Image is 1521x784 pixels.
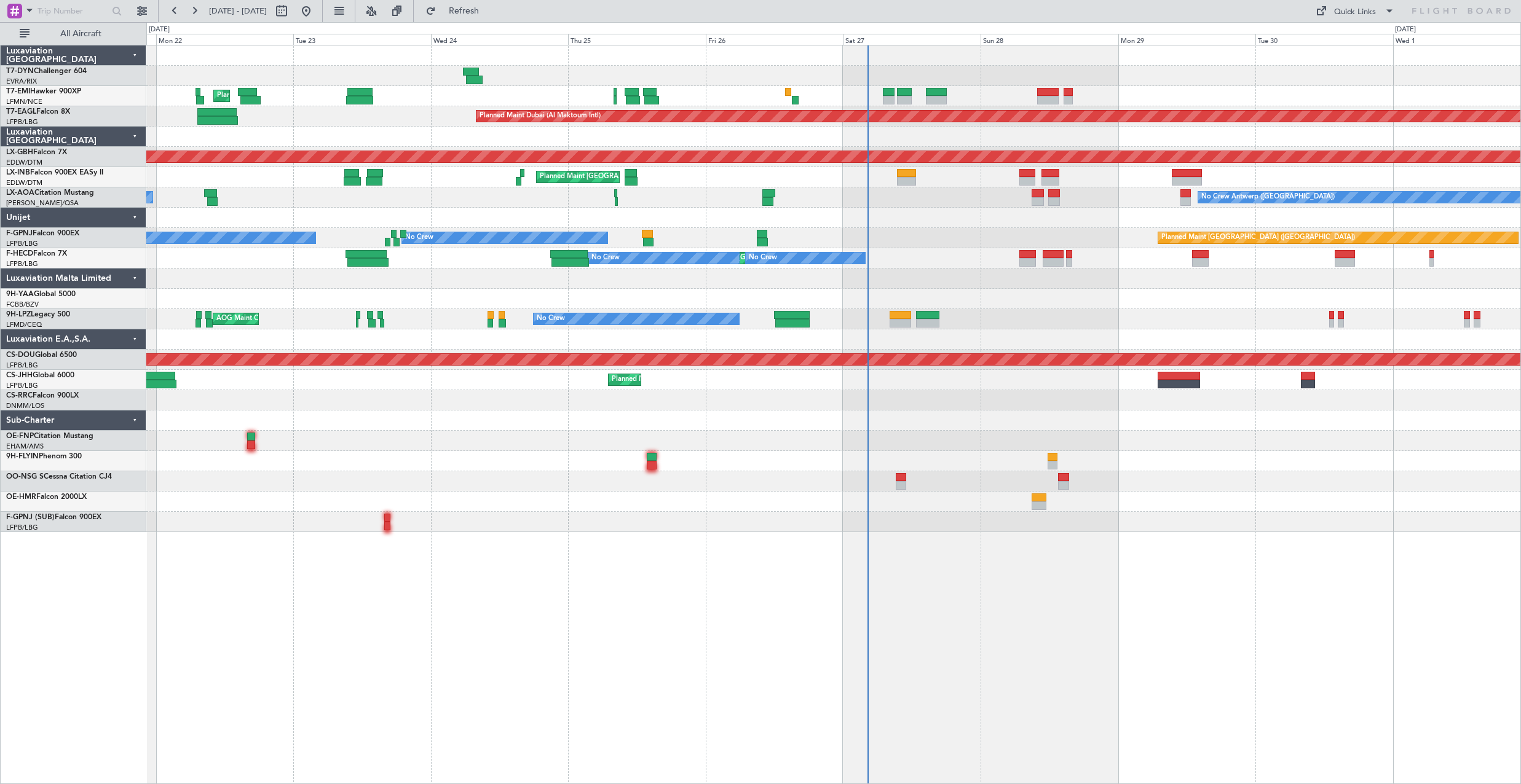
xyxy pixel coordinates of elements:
[1334,6,1376,18] div: Quick Links
[6,351,77,359] a: CS-DOUGlobal 6500
[6,250,67,257] a: F-HECDFalcon 7X
[6,189,34,197] span: LX-AOA
[38,2,108,20] input: Trip Number
[6,250,33,257] span: F-HECD
[749,249,777,267] div: No Crew
[6,239,38,248] a: LFPB/LBG
[6,108,70,116] a: T7-EAGLFalcon 8X
[14,24,133,44] button: All Aircraft
[420,1,494,21] button: Refresh
[843,34,981,45] div: Sat 27
[537,310,565,328] div: No Crew
[6,361,38,370] a: LFPB/LBG
[612,370,805,389] div: Planned Maint [GEOGRAPHIC_DATA] ([GEOGRAPHIC_DATA])
[6,291,34,298] span: 9H-YAA
[6,381,38,390] a: LFPB/LBG
[6,514,55,521] span: F-GPNJ (SUB)
[6,372,33,379] span: CS-JHH
[1118,34,1256,45] div: Mon 29
[6,442,44,451] a: EHAM/AMS
[6,178,42,187] a: EDLW/DTM
[6,311,70,318] a: 9H-LPZLegacy 500
[6,169,30,176] span: LX-INB
[6,320,42,329] a: LFMD/CEQ
[568,34,706,45] div: Thu 25
[6,68,34,75] span: T7-DYN
[6,401,44,410] a: DNMM/LOS
[431,34,569,45] div: Wed 24
[6,88,81,95] a: T7-EMIHawker 900XP
[6,291,76,298] a: 9H-YAAGlobal 5000
[6,77,37,86] a: EVRA/RIX
[6,433,93,440] a: OE-FNPCitation Mustang
[6,351,35,359] span: CS-DOU
[1161,229,1355,247] div: Planned Maint [GEOGRAPHIC_DATA] ([GEOGRAPHIC_DATA])
[6,493,87,501] a: OE-HMRFalcon 2000LX
[6,392,79,399] a: CS-RRCFalcon 900LX
[6,493,36,501] span: OE-HMR
[706,34,843,45] div: Fri 26
[6,473,44,480] span: OO-NSG S
[6,514,101,521] a: F-GPNJ (SUB)Falcon 900EX
[6,230,79,237] a: F-GPNJFalcon 900EX
[6,158,42,167] a: EDLW/DTM
[6,453,82,460] a: 9H-FLYINPhenom 300
[6,189,94,197] a: LX-AOACitation Mustang
[6,523,38,532] a: LFPB/LBG
[1201,188,1335,206] div: No Crew Antwerp ([GEOGRAPHIC_DATA])
[405,229,433,247] div: No Crew
[438,7,490,15] span: Refresh
[6,473,112,480] a: OO-NSG SCessna Citation CJ4
[6,453,39,460] span: 9H-FLYIN
[1395,25,1416,35] div: [DATE]
[216,310,315,328] div: AOG Maint Cannes (Mandelieu)
[1255,34,1393,45] div: Tue 30
[6,68,87,75] a: T7-DYNChallenger 604
[217,87,334,105] div: Planned Maint [GEOGRAPHIC_DATA]
[6,117,38,127] a: LFPB/LBG
[156,34,294,45] div: Mon 22
[6,230,33,237] span: F-GPNJ
[480,107,601,125] div: Planned Maint Dubai (Al Maktoum Intl)
[1310,1,1401,21] button: Quick Links
[6,97,42,106] a: LFMN/NCE
[540,168,733,186] div: Planned Maint [GEOGRAPHIC_DATA] ([GEOGRAPHIC_DATA])
[209,6,267,17] span: [DATE] - [DATE]
[981,34,1118,45] div: Sun 28
[6,149,33,156] span: LX-GBH
[149,25,170,35] div: [DATE]
[6,300,39,309] a: FCBB/BZV
[6,198,79,208] a: [PERSON_NAME]/QSA
[591,249,620,267] div: No Crew
[6,433,34,440] span: OE-FNP
[6,259,38,269] a: LFPB/LBG
[6,88,30,95] span: T7-EMI
[293,34,431,45] div: Tue 23
[6,372,74,379] a: CS-JHHGlobal 6000
[32,29,130,38] span: All Aircraft
[6,392,33,399] span: CS-RRC
[6,169,103,176] a: LX-INBFalcon 900EX EASy II
[6,311,31,318] span: 9H-LPZ
[6,108,36,116] span: T7-EAGL
[6,149,67,156] a: LX-GBHFalcon 7X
